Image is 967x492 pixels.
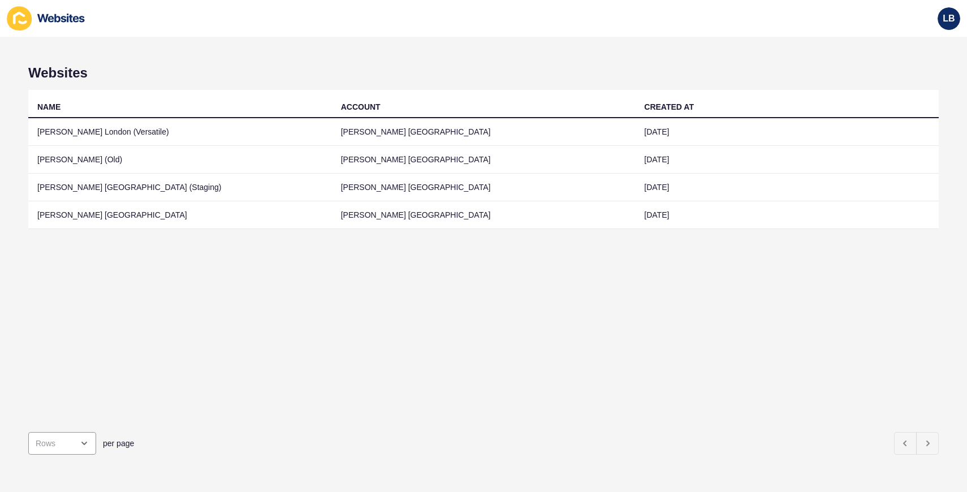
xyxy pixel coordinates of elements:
div: open menu [28,432,96,455]
td: [DATE] [635,146,939,174]
h1: Websites [28,65,939,81]
td: [PERSON_NAME] [GEOGRAPHIC_DATA] [28,201,332,229]
td: [PERSON_NAME] [GEOGRAPHIC_DATA] [332,146,636,174]
td: [PERSON_NAME] [GEOGRAPHIC_DATA] [332,201,636,229]
td: [PERSON_NAME] (Old) [28,146,332,174]
td: [PERSON_NAME] [GEOGRAPHIC_DATA] (Staging) [28,174,332,201]
span: per page [103,438,134,449]
td: [PERSON_NAME] London (Versatile) [28,118,332,146]
div: ACCOUNT [341,101,381,113]
div: CREATED AT [644,101,694,113]
td: [PERSON_NAME] [GEOGRAPHIC_DATA] [332,174,636,201]
td: [DATE] [635,174,939,201]
td: [PERSON_NAME] [GEOGRAPHIC_DATA] [332,118,636,146]
td: [DATE] [635,201,939,229]
td: [DATE] [635,118,939,146]
span: LB [943,13,955,24]
div: NAME [37,101,61,113]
